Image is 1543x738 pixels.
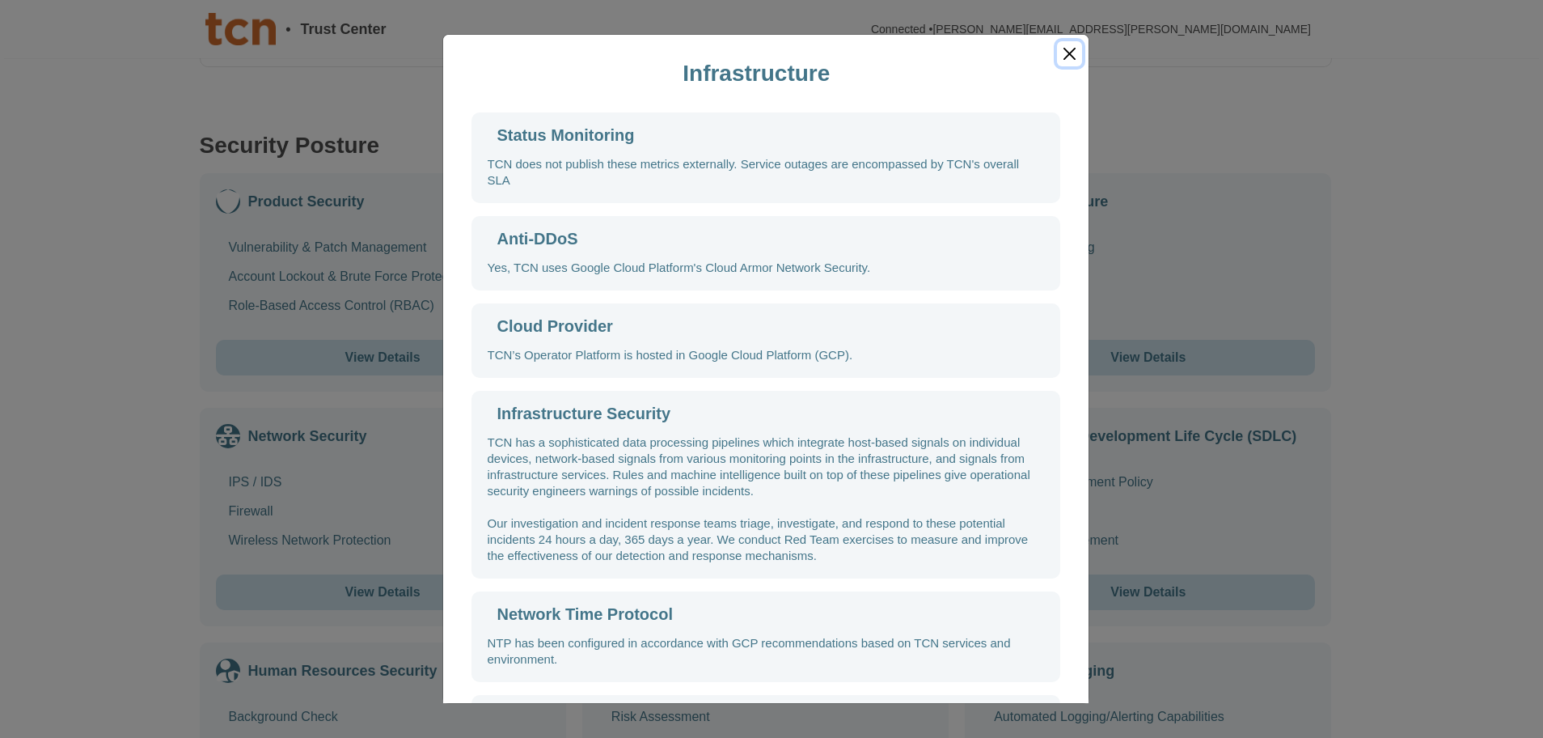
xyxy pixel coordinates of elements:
[497,606,673,622] div: Network Time Protocol
[488,435,1044,564] div: TCN has a sophisticated data processing pipelines which integrate host-based signals on individua...
[497,405,671,422] div: Infrastructure Security
[488,156,1044,189] div: TCN does not publish these metrics externally. Service outages are encompassed by TCN's overall SLA
[497,231,578,247] div: Anti-DDoS
[1057,41,1081,66] button: Close
[488,635,1044,668] div: NTP has been configured in accordance with GCP recommendations based on TCN services and environm...
[497,318,613,334] div: Cloud Provider
[488,347,853,363] div: TCN’s Operator Platform is hosted in Google Cloud Platform (GCP).
[488,260,871,276] div: Yes, TCN uses Google Cloud Platform's Cloud Armor Network Security.
[683,62,830,85] div: Infrastructure
[497,127,635,143] div: Status Monitoring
